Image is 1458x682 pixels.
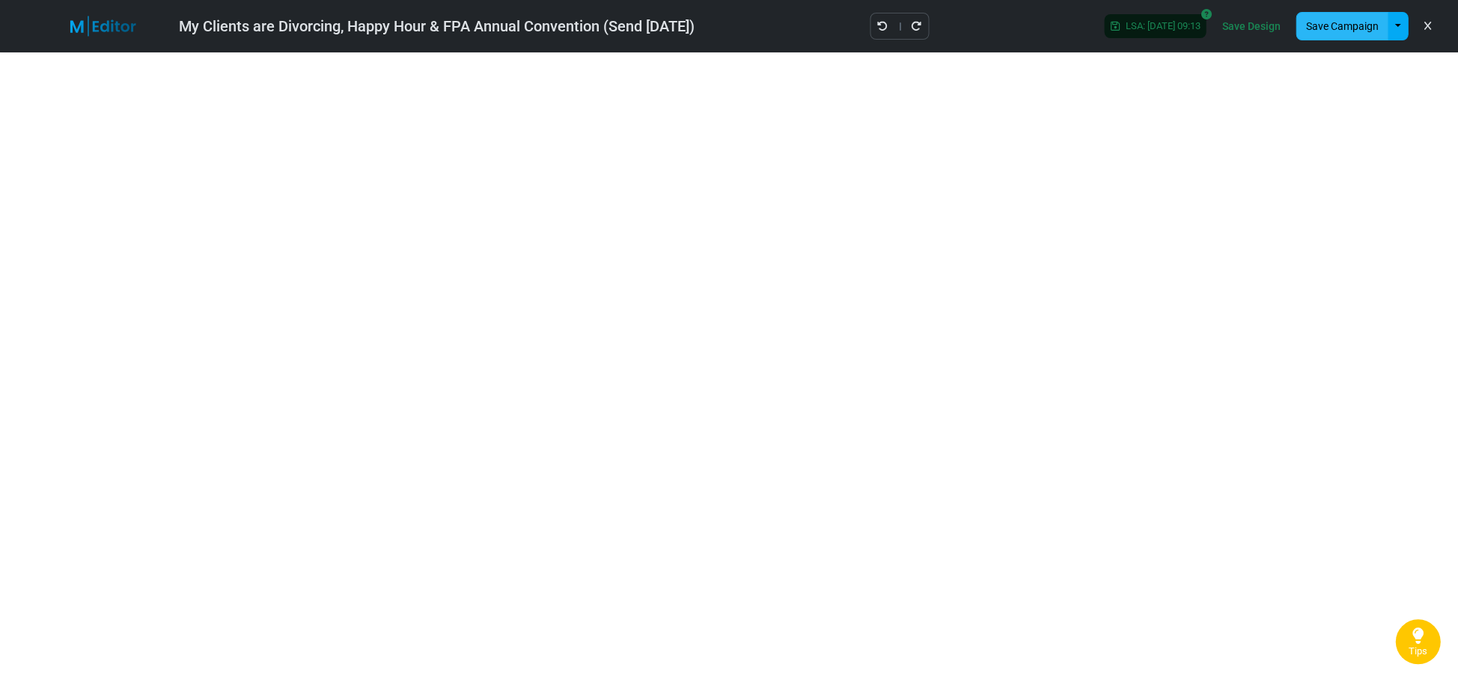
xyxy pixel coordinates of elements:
[876,16,888,36] a: Undo
[1409,645,1427,657] span: Tips
[1218,13,1284,39] a: Save Design
[1201,9,1211,19] i: SoftSave® is off
[1119,20,1200,32] span: LSA: [DATE] 09:13
[179,15,695,37] div: My Clients are Divorcing, Happy Hour & FPA Annual Convention (Send [DATE])
[910,16,922,36] a: Redo
[1296,12,1388,40] button: Save Campaign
